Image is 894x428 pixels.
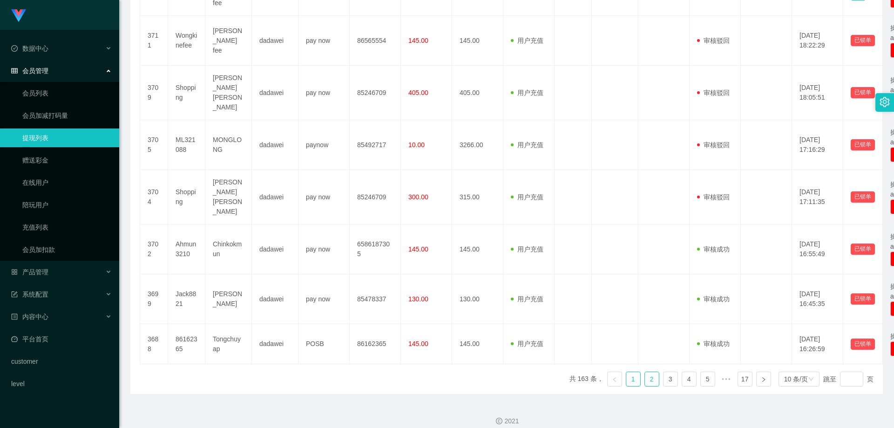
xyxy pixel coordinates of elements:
td: 3688 [140,324,168,364]
i: 图标: right [761,377,766,382]
td: 85246709 [350,66,401,120]
li: 5 [700,372,715,387]
td: Ahmun3210 [168,224,205,274]
td: 86565554 [350,16,401,66]
td: 3266.00 [452,120,503,170]
span: 系统配置 [11,291,48,298]
td: 85492717 [350,120,401,170]
span: 用户充值 [511,295,543,303]
td: Shopping [168,170,205,224]
td: [DATE] 17:11:35 [792,170,843,224]
td: dadawei [252,66,298,120]
a: 1 [626,372,640,386]
td: 86162365 [350,324,401,364]
td: [DATE] 18:22:29 [792,16,843,66]
span: 用户充值 [511,340,543,347]
a: 会员加减打码量 [22,106,112,125]
a: 提现列表 [22,129,112,147]
li: 4 [682,372,697,387]
span: 会员管理 [11,67,48,75]
span: 内容中心 [11,313,48,320]
span: 审核驳回 [697,89,730,96]
a: 3 [664,372,677,386]
button: 已锁单 [851,339,875,350]
td: [DATE] 18:05:51 [792,66,843,120]
a: 会员加扣款 [22,240,112,259]
button: 已锁单 [851,191,875,203]
i: 图标: copyright [496,418,502,424]
a: 会员列表 [22,84,112,102]
div: 2021 [127,416,887,426]
span: 405.00 [408,89,428,96]
td: pay now [298,224,350,274]
td: dadawei [252,120,298,170]
span: 审核成功 [697,245,730,253]
td: [DATE] 16:55:49 [792,224,843,274]
span: 审核驳回 [697,141,730,149]
td: 3709 [140,66,168,120]
td: [PERSON_NAME] fee [205,16,252,66]
td: 3705 [140,120,168,170]
span: 用户充值 [511,37,543,44]
td: 130.00 [452,274,503,324]
button: 已锁单 [851,87,875,98]
td: dadawei [252,224,298,274]
td: pay now [298,16,350,66]
img: logo.9652507e.png [11,9,26,22]
td: pay now [298,66,350,120]
td: [DATE] 16:45:35 [792,274,843,324]
td: 6586187305 [350,224,401,274]
span: 审核驳回 [697,193,730,201]
span: 130.00 [408,295,428,303]
td: pay now [298,170,350,224]
td: [PERSON_NAME] [PERSON_NAME] [205,66,252,120]
button: 已锁单 [851,293,875,305]
td: [PERSON_NAME] [PERSON_NAME] [205,170,252,224]
td: [DATE] 16:26:59 [792,324,843,364]
li: 下一页 [756,372,771,387]
td: MONGLONG [205,120,252,170]
span: 用户充值 [511,245,543,253]
td: pay now [298,274,350,324]
td: 3699 [140,274,168,324]
span: 用户充值 [511,89,543,96]
td: paynow [298,120,350,170]
a: 赠送彩金 [22,151,112,170]
td: 86162365 [168,324,205,364]
li: 3 [663,372,678,387]
li: 向后 5 页 [719,372,734,387]
td: 85246709 [350,170,401,224]
td: ML321088 [168,120,205,170]
a: 17 [738,372,752,386]
a: 在线用户 [22,173,112,192]
i: 图标: profile [11,313,18,320]
td: 3704 [140,170,168,224]
span: 300.00 [408,193,428,201]
td: [DATE] 17:16:29 [792,120,843,170]
button: 已锁单 [851,139,875,150]
span: 产品管理 [11,268,48,276]
td: Chinkokmun [205,224,252,274]
span: 用户充值 [511,141,543,149]
td: 145.00 [452,224,503,274]
td: 85478337 [350,274,401,324]
a: level [11,374,112,393]
span: ••• [719,372,734,387]
td: [PERSON_NAME] [205,274,252,324]
td: dadawei [252,324,298,364]
td: 315.00 [452,170,503,224]
td: 405.00 [452,66,503,120]
i: 图标: appstore-o [11,269,18,275]
span: 145.00 [408,37,428,44]
div: 跳至 页 [823,372,874,387]
td: 3711 [140,16,168,66]
li: 17 [738,372,752,387]
i: 图标: setting [880,97,890,107]
a: 充值列表 [22,218,112,237]
i: 图标: form [11,291,18,298]
td: 3702 [140,224,168,274]
a: 4 [682,372,696,386]
a: 陪玩用户 [22,196,112,214]
span: 145.00 [408,245,428,253]
a: customer [11,352,112,371]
